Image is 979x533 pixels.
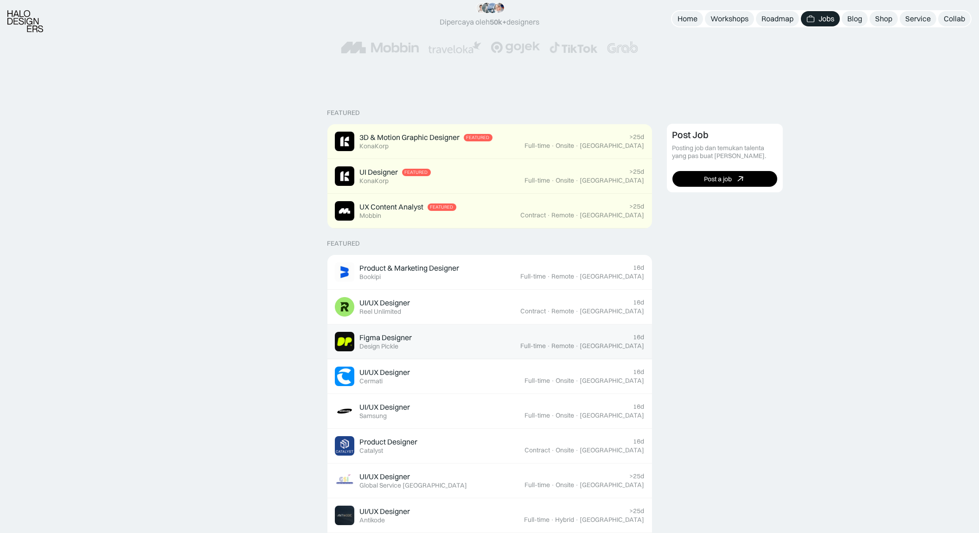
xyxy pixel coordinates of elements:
[580,481,645,489] div: [GEOGRAPHIC_DATA]
[556,142,575,150] div: Onsite
[756,11,799,26] a: Roadmap
[704,175,732,183] div: Post a job
[580,273,645,280] div: [GEOGRAPHIC_DATA]
[360,298,410,308] div: UI/UX Designer
[938,11,971,26] a: Collab
[551,142,555,150] div: ·
[576,377,579,385] div: ·
[576,177,579,184] div: ·
[551,377,555,385] div: ·
[678,14,697,24] div: Home
[580,377,645,385] div: [GEOGRAPHIC_DATA]
[580,142,645,150] div: [GEOGRAPHIC_DATA]
[576,446,579,454] div: ·
[525,516,550,524] div: Full-time
[944,14,965,24] div: Collab
[327,109,360,117] div: Featured
[576,211,579,219] div: ·
[633,298,645,306] div: 16d
[360,343,399,350] div: Design Pickle
[630,168,645,176] div: >25d
[672,11,703,26] a: Home
[525,377,550,385] div: Full-time
[360,167,398,177] div: UI Designer
[360,447,384,455] div: Catalyst
[525,481,550,489] div: Full-time
[327,324,652,359] a: Job ImageFigma DesignerDesign Pickle16dFull-time·Remote·[GEOGRAPHIC_DATA]
[327,159,652,194] a: Job ImageUI DesignerFeaturedKonaKorp>25dFull-time·Onsite·[GEOGRAPHIC_DATA]
[900,11,936,26] a: Service
[360,507,410,516] div: UI/UX Designer
[360,482,467,489] div: Global Service [GEOGRAPHIC_DATA]
[842,11,868,26] a: Blog
[360,133,460,142] div: 3D & Motion Graphic Designer
[440,17,539,27] div: Dipercaya oleh designers
[360,263,460,273] div: Product & Marketing Designer
[580,516,645,524] div: [GEOGRAPHIC_DATA]
[705,11,754,26] a: Workshops
[551,481,555,489] div: ·
[521,273,546,280] div: Full-time
[335,332,354,351] img: Job Image
[360,377,383,385] div: Cermati
[630,507,645,515] div: >25d
[327,255,652,290] a: Job ImageProduct & Marketing DesignerBookipi16dFull-time·Remote·[GEOGRAPHIC_DATA]
[551,412,555,419] div: ·
[630,472,645,480] div: >25d
[556,446,575,454] div: Onsite
[576,481,579,489] div: ·
[551,446,555,454] div: ·
[360,516,385,524] div: Antikode
[335,262,354,282] img: Job Image
[467,135,490,140] div: Featured
[335,471,354,490] img: Job Image
[327,463,652,498] a: Job ImageUI/UX DesignerGlobal Service [GEOGRAPHIC_DATA]>25dFull-time·Onsite·[GEOGRAPHIC_DATA]
[819,14,834,24] div: Jobs
[552,273,575,280] div: Remote
[360,412,387,420] div: Samsung
[576,412,579,419] div: ·
[521,307,546,315] div: Contract
[556,516,575,524] div: Hybrid
[360,368,410,377] div: UI/UX Designer
[360,142,389,150] div: KonaKorp
[633,333,645,341] div: 16d
[335,132,354,151] img: Job Image
[327,394,652,429] a: Job ImageUI/UX DesignerSamsung16dFull-time·Onsite·[GEOGRAPHIC_DATA]
[905,14,931,24] div: Service
[335,297,354,317] img: Job Image
[576,342,579,350] div: ·
[556,377,575,385] div: Onsite
[525,446,550,454] div: Contract
[633,438,645,445] div: 16d
[405,170,428,175] div: Featured
[580,342,645,350] div: [GEOGRAPHIC_DATA]
[360,472,410,482] div: UI/UX Designer
[761,14,793,24] div: Roadmap
[580,211,645,219] div: [GEOGRAPHIC_DATA]
[580,177,645,184] div: [GEOGRAPHIC_DATA]
[547,307,551,315] div: ·
[327,429,652,463] a: Job ImageProduct DesignerCatalyst16dContract·Onsite·[GEOGRAPHIC_DATA]
[576,516,579,524] div: ·
[327,194,652,228] a: Job ImageUX Content AnalystFeaturedMobbin>25dContract·Remote·[GEOGRAPHIC_DATA]
[633,368,645,376] div: 16d
[633,264,645,272] div: 16d
[335,201,354,221] img: Job Image
[556,412,575,419] div: Onsite
[552,307,575,315] div: Remote
[556,177,575,184] div: Onsite
[327,290,652,324] a: Job ImageUI/UX DesignerReel Unlimited16dContract·Remote·[GEOGRAPHIC_DATA]
[335,436,354,456] img: Job Image
[672,171,777,187] a: Post a job
[551,516,555,524] div: ·
[490,17,506,26] span: 50k+
[576,307,579,315] div: ·
[801,11,840,26] a: Jobs
[552,211,575,219] div: Remote
[847,14,862,24] div: Blog
[580,412,645,419] div: [GEOGRAPHIC_DATA]
[335,401,354,421] img: Job Image
[327,240,360,247] div: Featured
[633,403,645,411] div: 16d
